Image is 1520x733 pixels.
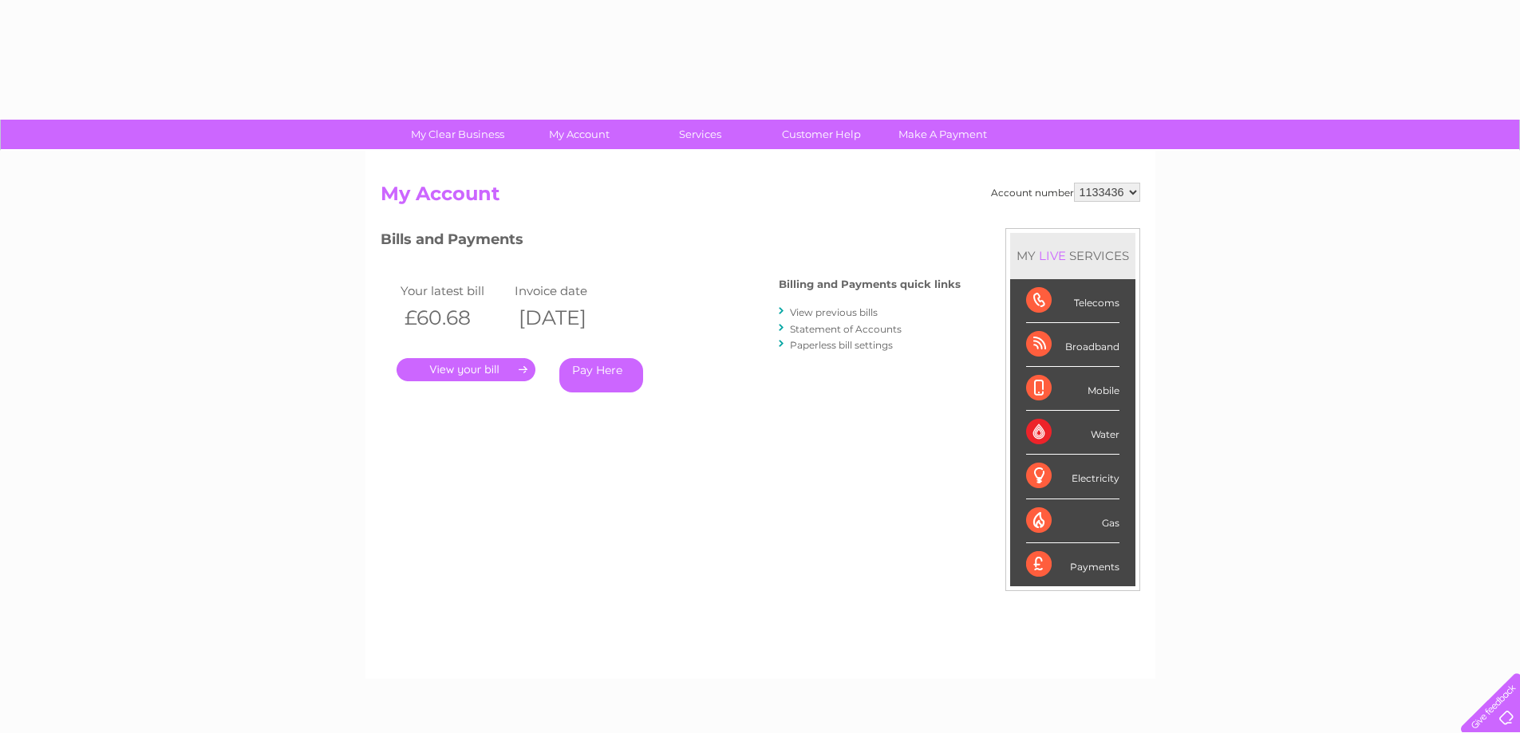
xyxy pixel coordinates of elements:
a: Paperless bill settings [790,339,893,351]
h2: My Account [381,183,1140,213]
div: Water [1026,411,1119,455]
div: Payments [1026,543,1119,586]
div: Account number [991,183,1140,202]
div: Electricity [1026,455,1119,499]
a: My Clear Business [392,120,523,149]
h3: Bills and Payments [381,228,961,256]
a: My Account [513,120,645,149]
a: Pay Here [559,358,643,392]
div: Telecoms [1026,279,1119,323]
div: Gas [1026,499,1119,543]
div: Mobile [1026,367,1119,411]
a: Make A Payment [877,120,1009,149]
td: Invoice date [511,280,626,301]
div: LIVE [1036,248,1069,263]
a: . [397,358,535,381]
a: Services [634,120,766,149]
a: Statement of Accounts [790,323,902,335]
h4: Billing and Payments quick links [779,278,961,290]
a: View previous bills [790,306,878,318]
div: MY SERVICES [1010,233,1135,278]
th: [DATE] [511,301,626,334]
td: Your latest bill [397,280,511,301]
th: £60.68 [397,301,511,334]
a: Customer Help [756,120,887,149]
div: Broadband [1026,323,1119,367]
